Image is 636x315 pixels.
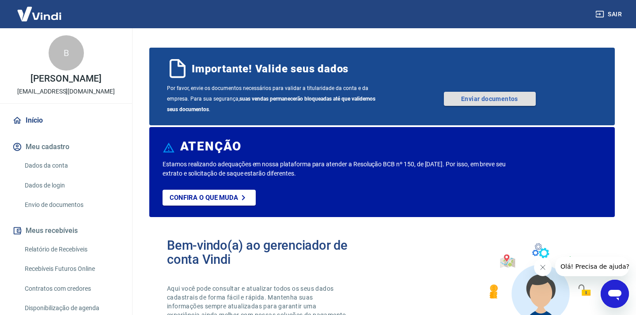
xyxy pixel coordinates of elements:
b: suas vendas permanecerão bloqueadas até que validemos seus documentos [167,96,375,112]
a: Enviar documentos [444,92,536,106]
p: [PERSON_NAME] [30,74,101,83]
span: Olá! Precisa de ajuda? [5,6,74,13]
h6: ATENÇÃO [180,142,242,151]
a: Contratos com credores [21,280,121,298]
button: Meu cadastro [11,137,121,157]
iframe: Fechar mensagem [534,259,552,276]
a: Relatório de Recebíveis [21,240,121,259]
span: Importante! Valide seus dados [192,62,348,76]
a: Dados de login [21,176,121,195]
iframe: Mensagem da empresa [555,257,629,276]
a: Recebíveis Futuros Online [21,260,121,278]
iframe: Botão para abrir a janela de mensagens [601,280,629,308]
img: Vindi [11,0,68,27]
p: Confira o que muda [170,194,238,202]
h2: Bem-vindo(a) ao gerenciador de conta Vindi [167,238,382,266]
button: Sair [594,6,625,22]
a: Dados da conta [21,157,121,175]
a: Confira o que muda [163,190,256,206]
div: B [49,35,84,71]
p: Estamos realizando adequações em nossa plataforma para atender a Resolução BCB nº 150, de [DATE].... [163,160,514,178]
a: Início [11,111,121,130]
a: Envio de documentos [21,196,121,214]
span: Por favor, envie os documentos necessários para validar a titularidade da conta e da empresa. Par... [167,83,382,115]
p: [EMAIL_ADDRESS][DOMAIN_NAME] [17,87,115,96]
button: Meus recebíveis [11,221,121,240]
